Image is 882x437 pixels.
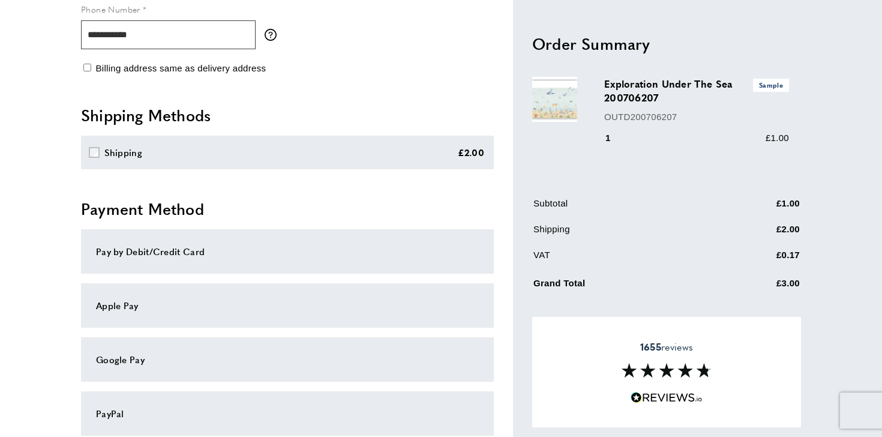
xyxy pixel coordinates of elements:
input: Billing address same as delivery address [83,64,91,71]
td: Subtotal [533,196,716,219]
span: Sample [753,79,789,91]
img: Reviews section [622,363,712,378]
span: Phone Number [81,3,140,15]
div: Shipping [104,145,142,160]
p: OUTD200706207 [604,109,789,124]
td: £0.17 [717,247,800,271]
td: £1.00 [717,196,800,219]
div: Google Pay [96,352,479,367]
h3: Exploration Under The Sea 200706207 [604,77,789,104]
h2: Shipping Methods [81,104,494,126]
h2: Order Summary [532,32,801,54]
td: VAT [533,247,716,271]
div: PayPal [96,406,479,421]
span: £1.00 [766,132,789,142]
h2: Payment Method [81,198,494,220]
div: £2.00 [458,145,485,160]
img: Reviews.io 5 stars [631,392,703,403]
td: Shipping [533,222,716,245]
button: More information [265,29,283,41]
div: Pay by Debit/Credit Card [96,244,479,259]
span: reviews [640,341,693,353]
span: Billing address same as delivery address [95,63,266,73]
strong: 1655 [640,340,661,354]
span: Apply Discount Code [532,316,620,331]
td: Grand Total [533,273,716,299]
div: Apple Pay [96,298,479,313]
td: £3.00 [717,273,800,299]
td: £2.00 [717,222,800,245]
div: 1 [604,130,628,145]
img: Exploration Under The Sea 200706207 [532,77,577,122]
